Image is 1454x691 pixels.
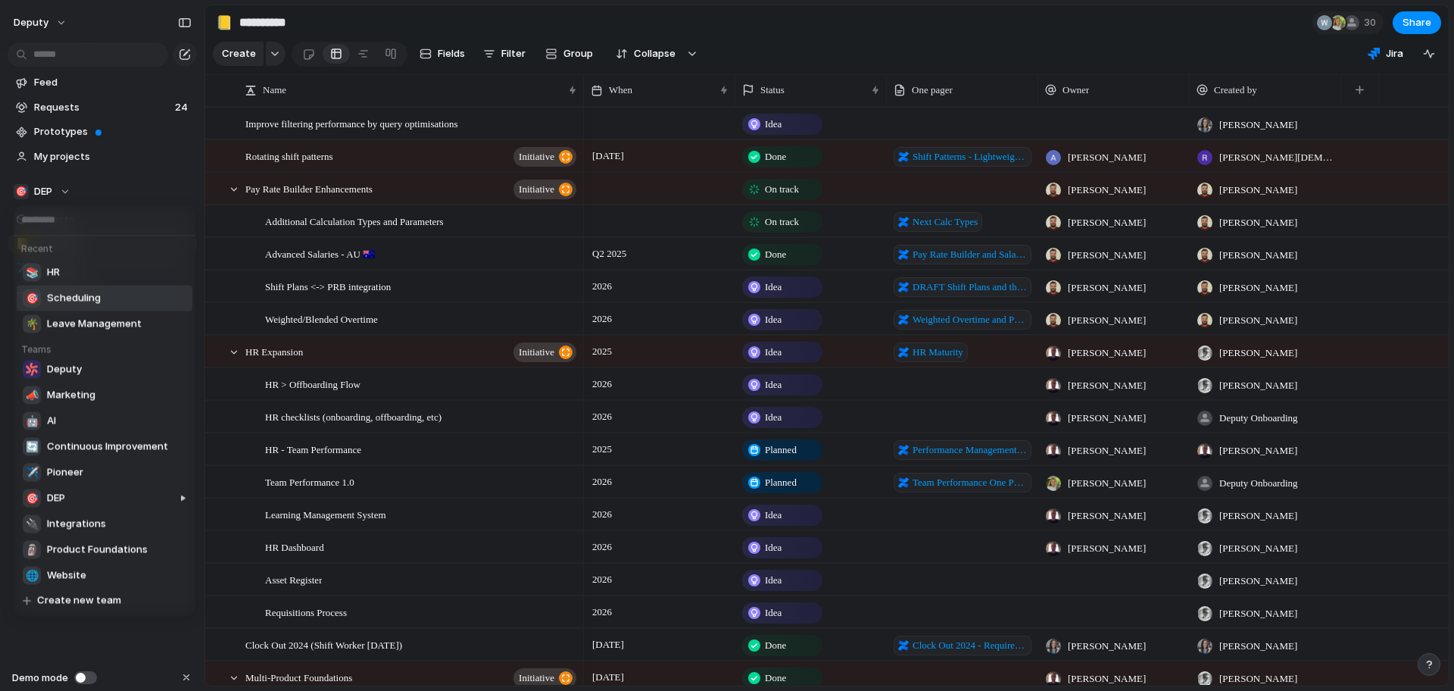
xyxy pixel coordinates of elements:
div: 🔌 [23,515,41,533]
span: Continuous Improvement [47,439,168,455]
span: AI [47,414,56,429]
div: 🗿 [23,541,41,559]
span: Integrations [47,517,106,532]
span: Scheduling [47,291,101,306]
h5: Teams [17,337,197,357]
div: 🌴 [23,315,41,333]
span: Website [47,568,86,583]
div: 🌐 [23,567,41,585]
span: Pioneer [47,465,83,480]
span: Create new team [37,593,121,608]
span: Deputy [47,362,82,377]
span: Product Foundations [47,542,148,558]
div: 🔄 [23,438,41,456]
div: 📣 [23,386,41,405]
div: 📚 [23,264,41,282]
div: ✈️ [23,464,41,482]
span: Marketing [47,388,95,403]
div: 🎯 [23,489,41,508]
span: HR [47,265,60,280]
span: Leave Management [47,317,142,332]
div: 🎯 [23,289,41,308]
h5: Recent [17,236,197,256]
span: DEP [47,491,65,506]
div: 🤖 [23,412,41,430]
